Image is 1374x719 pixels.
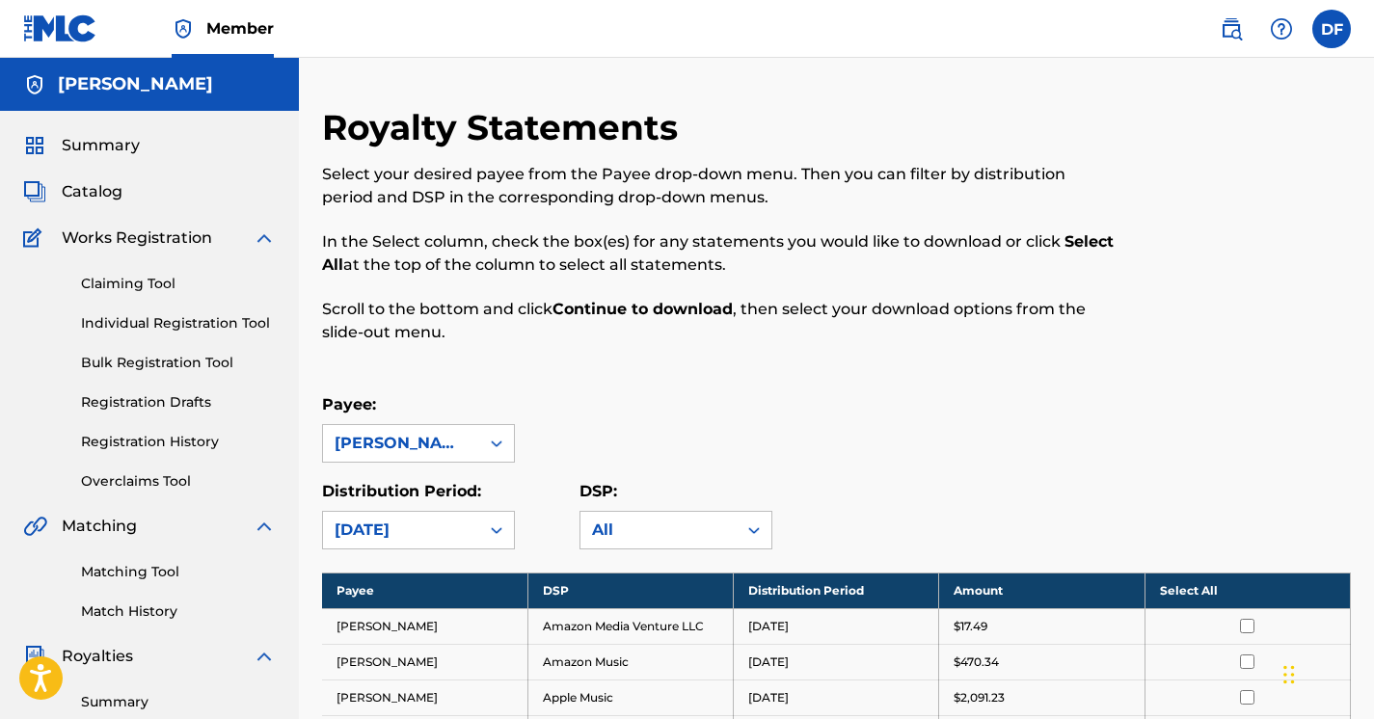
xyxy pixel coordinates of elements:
[62,134,140,157] span: Summary
[1312,10,1351,48] div: User Menu
[322,298,1115,344] p: Scroll to the bottom and click , then select your download options from the slide-out menu.
[1320,450,1374,605] iframe: Resource Center
[335,432,468,455] div: [PERSON_NAME]
[552,300,733,318] strong: Continue to download
[58,73,213,95] h5: Davion Farris
[1283,646,1295,704] div: Drag
[23,515,47,538] img: Matching
[1212,10,1251,48] a: Public Search
[81,471,276,492] a: Overclaims Tool
[322,644,527,679] td: [PERSON_NAME]
[23,14,97,42] img: MLC Logo
[253,645,276,668] img: expand
[81,392,276,413] a: Registration Drafts
[592,519,725,542] div: All
[23,73,46,96] img: Accounts
[1145,573,1350,608] th: Select All
[734,573,939,608] th: Distribution Period
[62,515,137,538] span: Matching
[322,106,687,149] h2: Royalty Statements
[23,134,46,157] img: Summary
[62,645,133,668] span: Royalties
[172,17,195,40] img: Top Rightsholder
[253,226,276,250] img: expand
[81,353,276,373] a: Bulk Registration Tool
[335,519,468,542] div: [DATE]
[527,644,733,679] td: Amazon Music
[527,608,733,644] td: Amazon Media Venture LLC
[81,432,276,452] a: Registration History
[23,180,122,203] a: CatalogCatalog
[322,163,1115,209] p: Select your desired payee from the Payee drop-down menu. Then you can filter by distribution peri...
[939,573,1145,608] th: Amount
[62,226,212,250] span: Works Registration
[23,226,48,250] img: Works Registration
[23,645,46,668] img: Royalties
[954,689,1005,706] p: $2,091.23
[734,679,939,715] td: [DATE]
[954,618,987,635] p: $17.49
[322,230,1115,277] p: In the Select column, check the box(es) for any statements you would like to download or click at...
[579,482,617,500] label: DSP:
[527,573,733,608] th: DSP
[527,679,733,715] td: Apple Music
[322,395,376,413] label: Payee:
[734,644,939,679] td: [DATE]
[81,313,276,333] a: Individual Registration Tool
[322,679,527,715] td: [PERSON_NAME]
[62,180,122,203] span: Catalog
[23,134,140,157] a: SummarySummary
[23,180,46,203] img: Catalog
[1278,626,1374,719] iframe: Chat Widget
[206,17,274,40] span: Member
[734,608,939,644] td: [DATE]
[81,274,276,294] a: Claiming Tool
[954,653,999,671] p: $470.34
[322,608,527,644] td: [PERSON_NAME]
[1220,17,1243,40] img: search
[1262,10,1301,48] div: Help
[253,515,276,538] img: expand
[81,692,276,712] a: Summary
[322,573,527,608] th: Payee
[322,482,481,500] label: Distribution Period:
[81,562,276,582] a: Matching Tool
[1270,17,1293,40] img: help
[81,601,276,622] a: Match History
